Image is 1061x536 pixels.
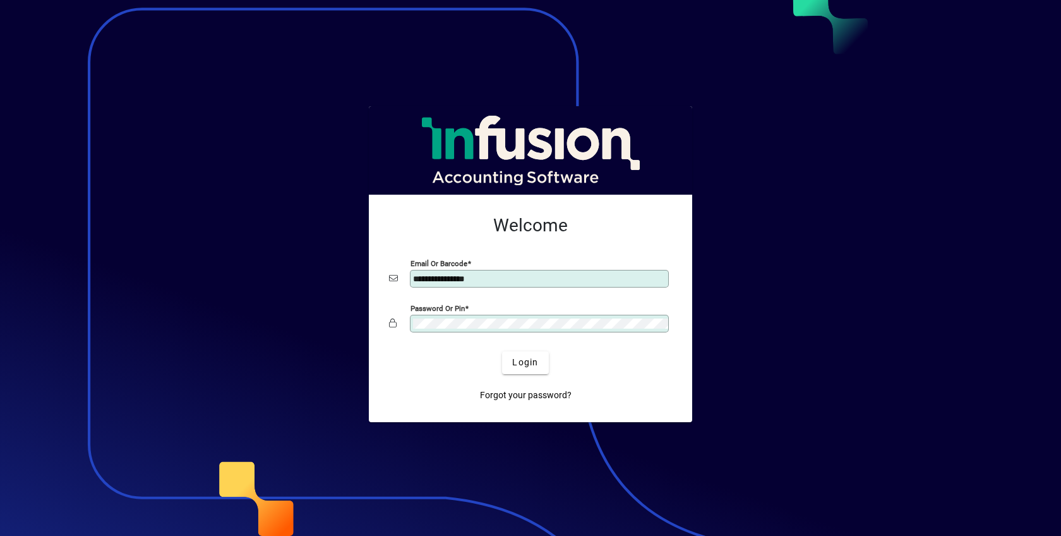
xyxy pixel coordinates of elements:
h2: Welcome [389,215,672,236]
mat-label: Password or Pin [411,303,465,312]
span: Forgot your password? [480,389,572,402]
button: Login [502,351,548,374]
mat-label: Email or Barcode [411,259,467,267]
span: Login [512,356,538,369]
a: Forgot your password? [475,384,577,407]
